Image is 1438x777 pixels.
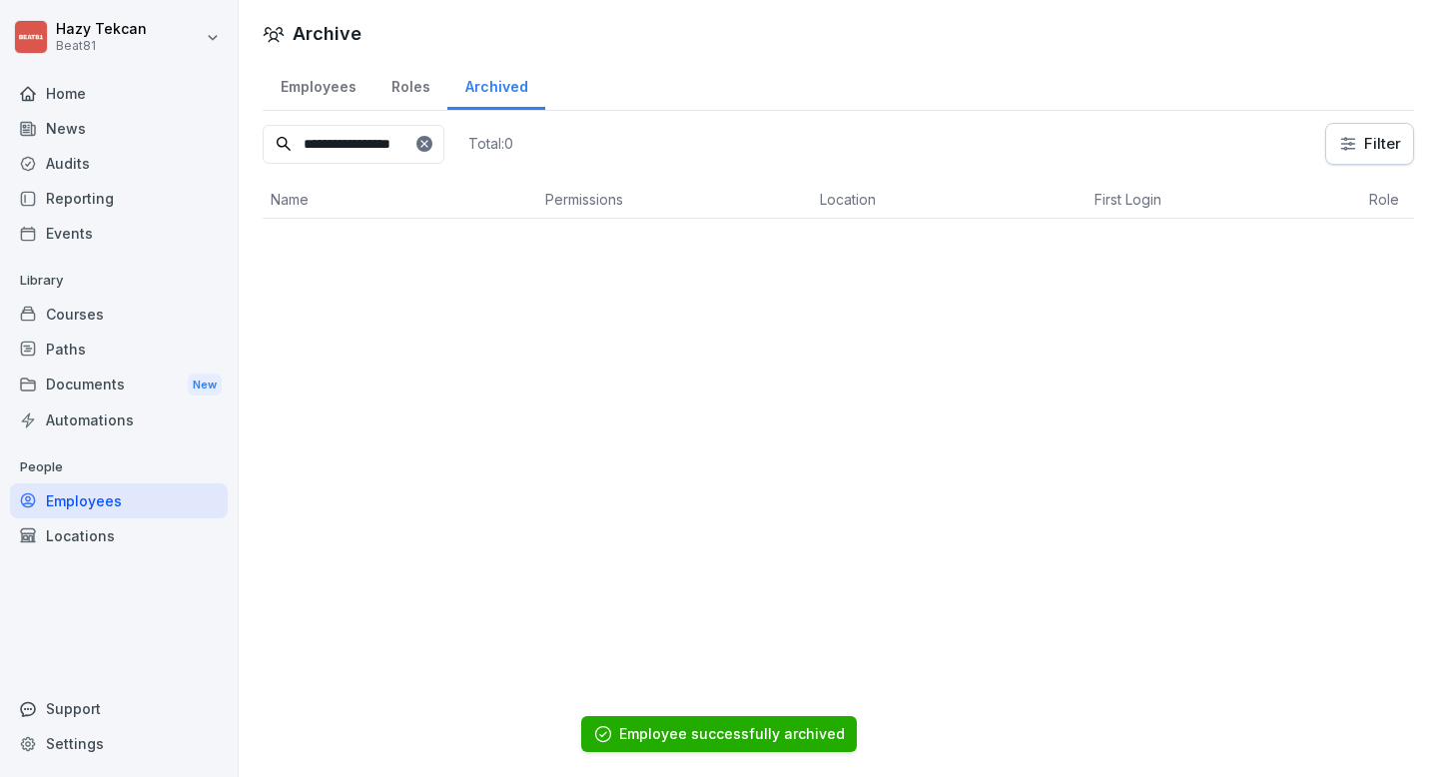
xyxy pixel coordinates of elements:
[10,367,228,403] div: Documents
[10,367,228,403] a: DocumentsNew
[537,181,812,219] th: Permissions
[10,265,228,297] p: Library
[812,181,1086,219] th: Location
[263,59,373,110] a: Employees
[10,146,228,181] a: Audits
[10,518,228,553] a: Locations
[447,59,545,110] a: Archived
[10,111,228,146] a: News
[10,726,228,761] a: Settings
[10,483,228,518] a: Employees
[56,39,147,53] p: Beat81
[1326,124,1413,164] button: Filter
[188,374,222,396] div: New
[10,297,228,332] a: Courses
[10,216,228,251] a: Events
[10,691,228,726] div: Support
[1338,134,1401,154] div: Filter
[10,76,228,111] a: Home
[263,181,537,219] th: Name
[293,20,361,47] h1: Archive
[373,59,447,110] a: Roles
[10,181,228,216] a: Reporting
[1086,181,1361,219] th: First Login
[10,402,228,437] a: Automations
[619,724,845,744] div: Employee successfully archived
[10,332,228,367] a: Paths
[56,21,147,38] p: Hazy Tekcan
[10,451,228,483] p: People
[468,134,513,153] p: Total: 0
